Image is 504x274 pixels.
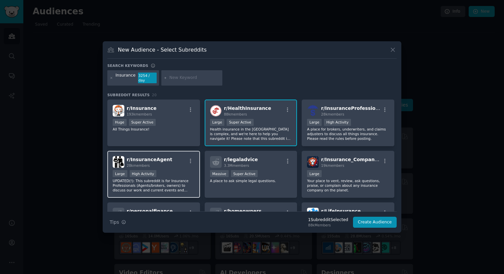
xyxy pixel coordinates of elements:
[231,170,258,177] div: Super Active
[224,208,262,214] span: r/ homeowners
[118,46,207,53] h3: New Audience - Select Subreddits
[107,216,128,228] button: Tips
[321,112,344,116] span: 28k members
[127,157,172,162] span: r/ InsuranceAgent
[224,163,249,167] span: 3.3M members
[321,106,383,111] span: r/ InsuranceProfessional
[210,127,292,141] p: Health insurance in the [GEOGRAPHIC_DATA] is complex, and we're here to help you navigate it! Ple...
[224,157,258,162] span: r/ legaladvice
[110,219,119,226] span: Tips
[224,106,271,111] span: r/ HealthInsurance
[152,93,157,97] span: 20
[321,157,382,162] span: r/ Insurance_Companies
[210,105,222,117] img: HealthInsurance
[113,105,124,117] img: Insurance
[107,63,148,68] h3: Search keywords
[116,73,136,83] div: Insurance
[210,178,292,183] p: A place to ask simple legal questions.
[307,170,322,177] div: Large
[138,73,157,83] div: 3254 / day
[210,119,225,126] div: Large
[321,163,344,167] span: 19k members
[127,208,173,214] span: r/ personalfinance
[353,217,397,228] button: Create Audience
[224,112,247,116] span: 88k members
[130,170,157,177] div: High Activity
[107,93,150,97] span: Subreddit Results
[307,127,389,141] p: A place for brokers, underwriters, and claims adjusters to discuss all things insurance. Please r...
[127,163,150,167] span: 28k members
[113,170,127,177] div: Large
[307,208,319,219] img: LifeInsurance
[308,223,348,227] div: 88k Members
[307,119,322,126] div: Large
[127,112,152,116] span: 193k members
[169,75,220,81] input: New Keyword
[321,208,361,214] span: r/ LifeInsurance
[129,119,156,126] div: Super Active
[324,119,351,126] div: High Activity
[307,178,389,192] p: Your place to vent, review, ask questions, praise, or complain about any insurance company on the...
[113,127,195,132] p: All Things Insurance!
[113,119,127,126] div: Huge
[113,178,195,192] p: UPDATED(!): This subreddit is for Insurance Professionals (Agents/brokers, owners) to discuss our...
[113,156,124,168] img: InsuranceAgent
[227,119,254,126] div: Super Active
[307,156,319,168] img: Insurance_Companies
[307,105,319,117] img: InsuranceProfessional
[210,170,229,177] div: Massive
[127,106,157,111] span: r/ Insurance
[308,217,348,223] div: 1 Subreddit Selected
